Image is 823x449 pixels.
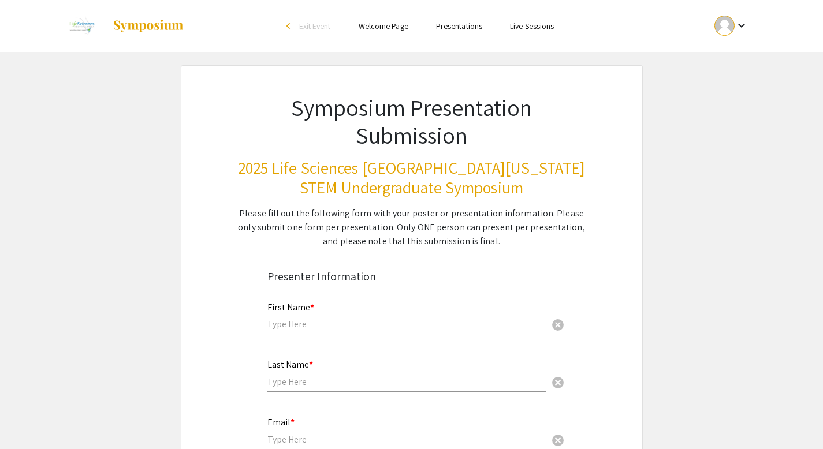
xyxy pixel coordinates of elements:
input: Type Here [267,376,546,388]
mat-label: Email [267,416,295,428]
button: Clear [546,371,569,394]
span: cancel [551,376,565,390]
span: Exit Event [299,21,331,31]
img: 2025 Life Sciences South Florida STEM Undergraduate Symposium [62,12,101,40]
input: Type Here [267,433,546,446]
button: Clear [546,313,569,336]
img: Symposium by ForagerOne [112,19,184,33]
a: Presentations [436,21,482,31]
mat-icon: Expand account dropdown [735,18,748,32]
mat-label: First Name [267,301,314,313]
div: Presenter Information [267,268,556,285]
h3: 2025 Life Sciences [GEOGRAPHIC_DATA][US_STATE] STEM Undergraduate Symposium [237,158,586,197]
a: Live Sessions [510,21,554,31]
div: Please fill out the following form with your poster or presentation information. Please only subm... [237,207,586,248]
iframe: Chat [9,397,49,440]
a: Welcome Page [359,21,408,31]
div: arrow_back_ios [286,23,293,29]
mat-label: Last Name [267,358,313,371]
h1: Symposium Presentation Submission [237,93,586,149]
input: Type Here [267,318,546,330]
span: cancel [551,433,565,447]
button: Expand account dropdown [702,13,761,39]
span: cancel [551,318,565,332]
a: 2025 Life Sciences South Florida STEM Undergraduate Symposium [62,12,185,40]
